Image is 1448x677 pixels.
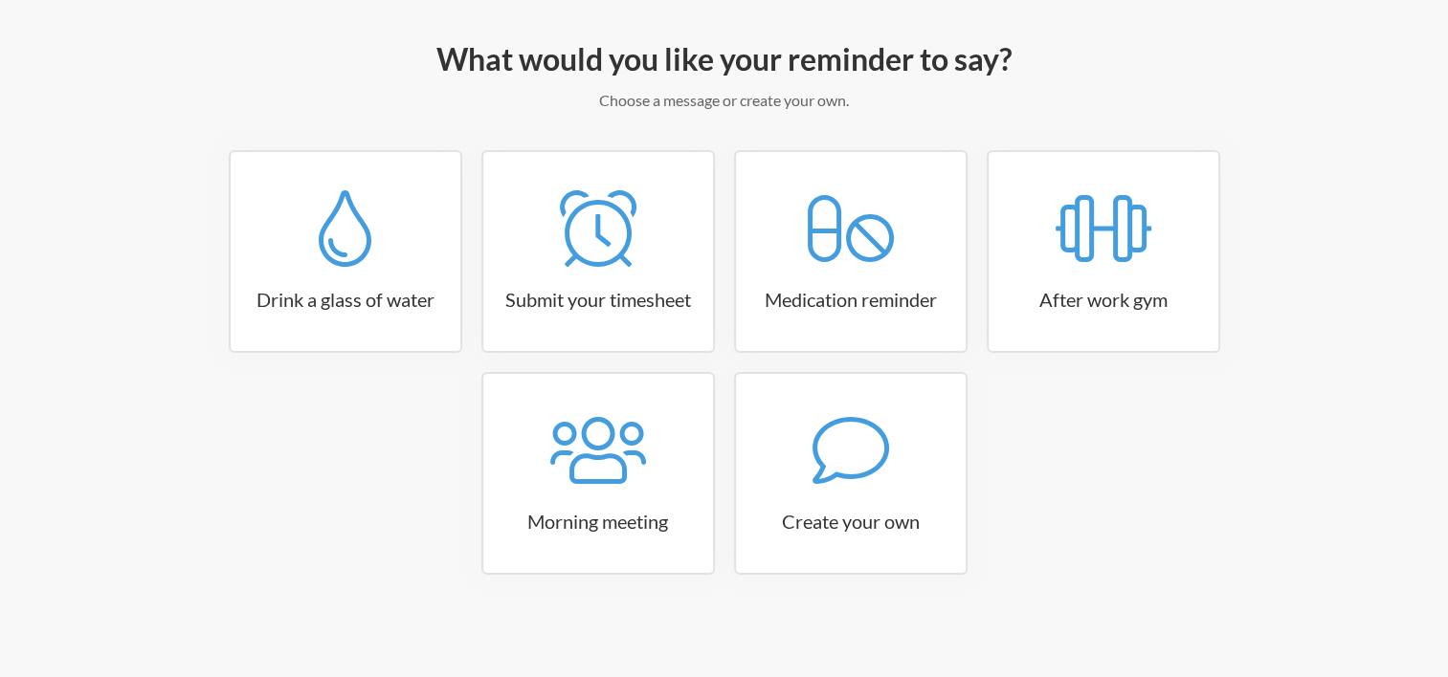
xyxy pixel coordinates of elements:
[483,508,713,535] h3: Morning meeting
[231,286,460,313] h3: Drink a glass of water
[169,39,1280,79] h2: What would you like your reminder to say?
[736,508,966,535] h3: Create your own
[989,286,1218,313] h3: After work gym
[736,286,966,313] h3: Medication reminder
[483,286,713,313] h3: Submit your timesheet
[169,89,1280,112] p: Choose a message or create your own.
